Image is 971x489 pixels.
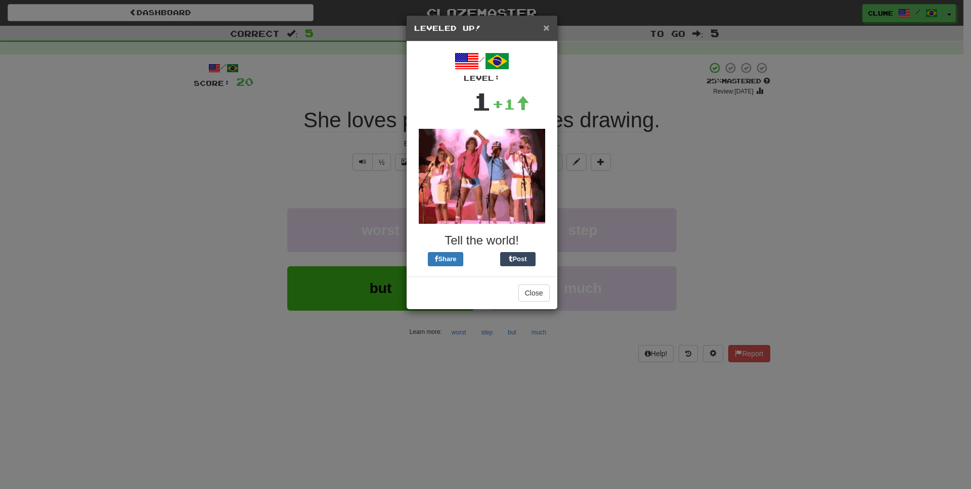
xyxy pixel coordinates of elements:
[463,252,500,266] iframe: X Post Button
[518,284,550,302] button: Close
[471,83,492,119] div: 1
[414,49,550,83] div: /
[543,22,549,33] span: ×
[428,252,463,266] button: Share
[500,252,536,266] button: Post
[419,129,545,224] img: dancing-0d422d2bf4134a41bd870944a7e477a280a918d08b0375f72831dcce4ed6eb41.gif
[492,94,529,114] div: +1
[414,73,550,83] div: Level:
[543,22,549,33] button: Close
[414,23,550,33] h5: Leveled Up!
[414,234,550,247] h3: Tell the world!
